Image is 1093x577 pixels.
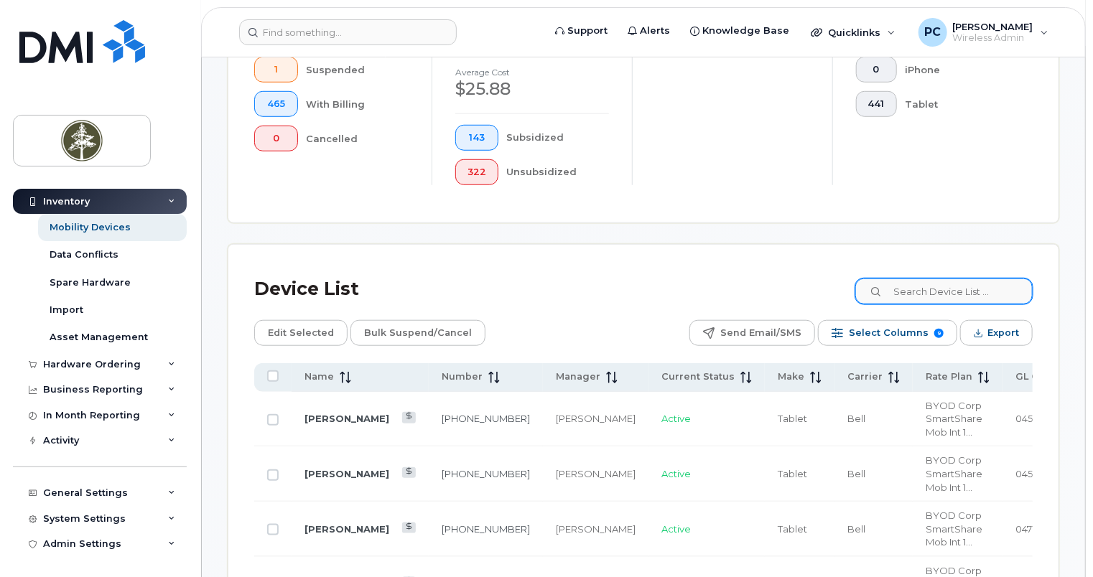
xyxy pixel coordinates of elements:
span: [PERSON_NAME] [953,21,1033,32]
a: View Last Bill [402,522,416,533]
span: Tablet [778,468,807,479]
span: Bell [847,468,865,479]
span: Bulk Suspend/Cancel [364,322,472,344]
span: 143 [468,132,486,144]
div: [PERSON_NAME] [556,412,636,426]
button: 441 [856,91,897,117]
span: GL Code [1015,370,1058,383]
span: Active [661,523,691,535]
span: 0 [868,64,885,75]
a: View Last Bill [402,467,416,478]
h4: Average cost [455,67,609,77]
span: 9 [934,329,944,338]
a: [PHONE_NUMBER] [442,413,530,424]
span: Manager [556,370,600,383]
div: Suspended [307,57,409,83]
div: Quicklinks [801,18,906,47]
button: 1 [254,57,298,83]
span: Support [567,24,608,38]
div: Tablet [906,91,1010,117]
span: 0 [266,133,286,144]
div: Unsubsidized [507,159,610,185]
button: 0 [254,126,298,151]
button: Edit Selected [254,320,348,346]
a: [PERSON_NAME] [304,468,389,479]
a: [PHONE_NUMBER] [442,523,530,535]
span: Number [442,370,483,383]
button: 322 [455,159,498,185]
span: Rate Plan [926,370,972,383]
span: Carrier [847,370,883,383]
a: Alerts [618,17,680,45]
div: $25.88 [455,77,609,101]
button: 465 [254,91,298,117]
a: Support [545,17,618,45]
div: Subsidized [507,125,610,151]
span: Select Columns [849,322,929,344]
div: [PERSON_NAME] [556,467,636,481]
button: Export [960,320,1033,346]
button: Bulk Suspend/Cancel [350,320,485,346]
a: [PHONE_NUMBER] [442,468,530,479]
a: View Last Bill [402,412,416,423]
a: [PERSON_NAME] [304,413,389,424]
input: Find something... [239,19,457,45]
a: [PERSON_NAME] [304,523,389,535]
span: Tablet [778,413,807,424]
span: Quicklinks [828,27,880,38]
span: BYOD Corp SmartShare Mob Int 10 [926,400,982,438]
span: Current Status [661,370,735,383]
span: Send Email/SMS [720,322,801,344]
div: Device List [254,271,359,308]
button: 143 [455,125,498,151]
span: BYOD Corp SmartShare Mob Int 10 [926,454,982,492]
span: 0451-6220 [1015,468,1061,479]
span: Edit Selected [268,322,334,344]
span: Make [778,370,804,383]
span: Tablet [778,523,807,535]
a: Knowledge Base [680,17,799,45]
span: Bell [847,523,865,535]
div: Paulina Cantos [908,18,1059,47]
button: Send Email/SMS [689,320,815,346]
span: 322 [468,166,486,178]
span: Alerts [640,24,670,38]
div: With Billing [307,91,409,117]
span: Active [661,413,691,424]
span: Wireless Admin [953,32,1033,44]
span: 0471-6220 [1015,523,1061,535]
span: 441 [868,98,885,110]
input: Search Device List ... [855,278,1033,304]
div: iPhone [906,57,1010,83]
span: PC [924,24,941,41]
div: Cancelled [307,126,409,151]
span: Active [661,468,691,479]
span: Name [304,370,334,383]
div: [PERSON_NAME] [556,522,636,536]
span: Knowledge Base [702,24,789,38]
span: Bell [847,413,865,424]
span: 1 [266,64,286,75]
button: 0 [856,57,897,83]
button: Select Columns 9 [818,320,957,346]
span: BYOD Corp SmartShare Mob Int 10 [926,510,982,548]
span: Export [987,322,1019,344]
span: 0451-6220 [1015,413,1061,424]
span: 465 [266,98,286,110]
